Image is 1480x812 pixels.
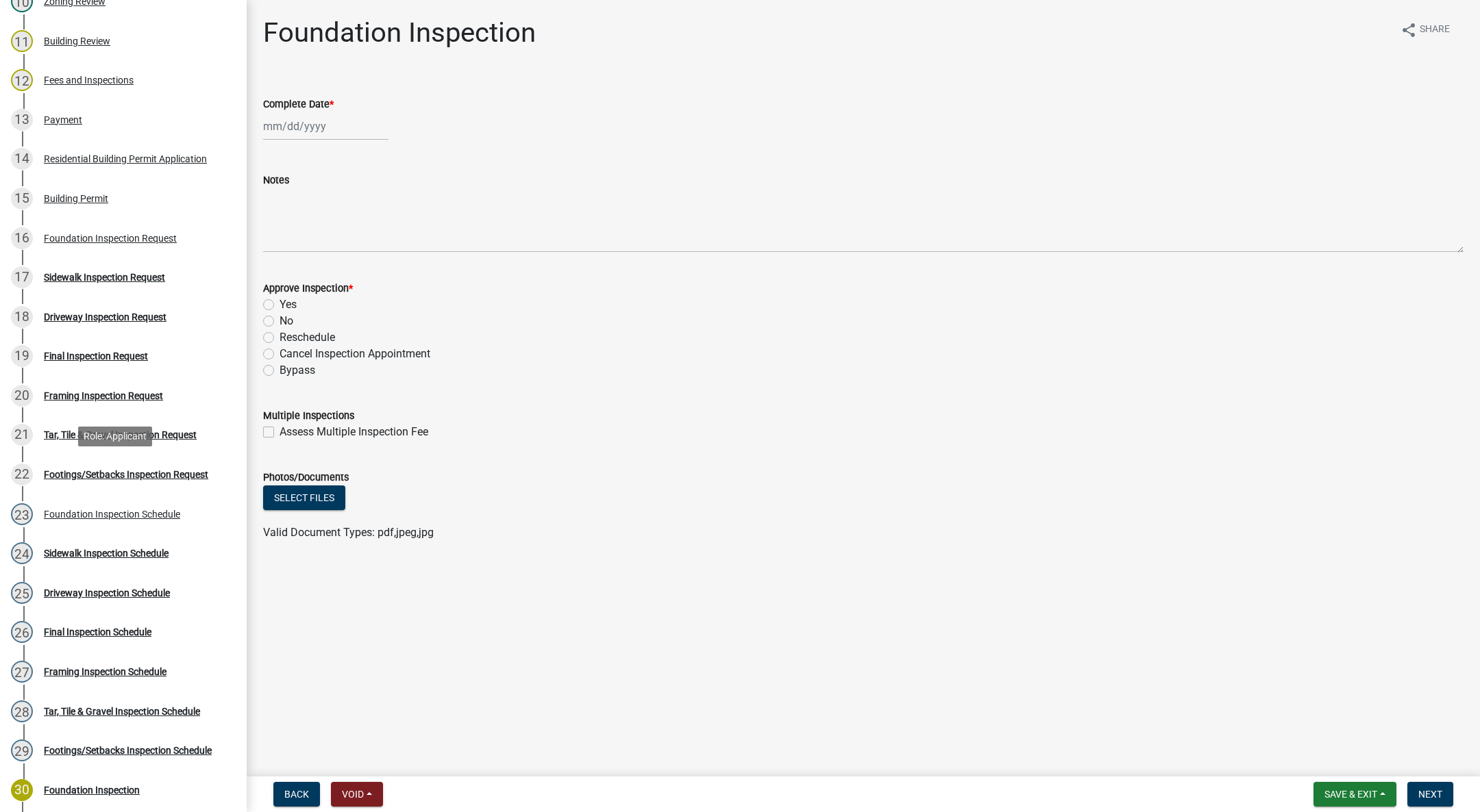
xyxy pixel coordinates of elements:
i: share [1401,22,1417,38]
div: Foundation Inspection Request [44,233,177,243]
label: Complete Date [263,100,334,110]
label: Assess Multiple Inspection Fee [280,424,428,440]
label: Approve Inspection [263,284,353,294]
div: 27 [11,661,33,683]
div: Sidewalk Inspection Schedule [44,548,169,558]
div: Tar, Tile & Gravel Inspection Request [44,430,197,440]
span: Save & Exit [1324,789,1377,800]
button: Back [273,782,320,807]
div: 11 [11,30,33,52]
div: 13 [11,109,33,131]
button: shareShare [1390,16,1461,43]
div: 23 [11,503,33,525]
label: Cancel Inspection Appointment [280,346,430,362]
label: Notes [263,176,289,186]
div: Sidewalk Inspection Request [44,272,165,282]
div: Final Inspection Request [44,351,148,361]
div: 17 [11,266,33,288]
div: Framing Inspection Request [44,391,163,401]
div: 22 [11,464,33,485]
div: Residential Building Permit Application [44,154,207,164]
span: Void [342,789,364,800]
div: 29 [11,739,33,761]
div: 28 [11,700,33,722]
span: Back [284,789,309,800]
span: Next [1418,789,1442,800]
div: 16 [11,227,33,249]
div: 14 [11,148,33,170]
label: Reschedule [280,329,335,346]
div: Building Review [44,36,110,46]
div: Foundation Inspection Schedule [44,509,180,519]
div: 12 [11,69,33,91]
div: 24 [11,542,33,564]
div: 25 [11,582,33,604]
span: Share [1420,22,1450,38]
span: Valid Document Types: pdf,jpeg,jpg [263,526,434,539]
div: Driveway Inspection Request [44,312,166,322]
div: Footings/Setbacks Inspection Schedule [44,746,212,755]
div: Payment [44,115,82,125]
div: Footings/Setbacks Inspection Request [44,470,208,479]
button: Save & Exit [1313,782,1396,807]
button: Next [1407,782,1453,807]
div: Building Permit [44,194,108,203]
div: Role: Applicant [78,427,152,446]
div: Final Inspection Schedule [44,627,151,637]
label: No [280,313,293,329]
div: Fees and Inspections [44,75,134,85]
div: Tar, Tile & Gravel Inspection Schedule [44,707,200,716]
label: Yes [280,296,297,313]
label: Photos/Documents [263,473,349,483]
div: Framing Inspection Schedule [44,667,166,676]
div: 18 [11,306,33,328]
div: 20 [11,385,33,407]
button: Void [331,782,383,807]
div: 15 [11,188,33,210]
div: Foundation Inspection [44,785,140,795]
button: Select files [263,485,345,510]
h1: Foundation Inspection [263,16,536,49]
div: 21 [11,424,33,446]
div: 30 [11,779,33,801]
div: 19 [11,345,33,367]
div: 26 [11,621,33,643]
label: Multiple Inspections [263,411,354,421]
label: Bypass [280,362,315,379]
input: mm/dd/yyyy [263,112,388,140]
div: Driveway Inspection Schedule [44,588,170,598]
